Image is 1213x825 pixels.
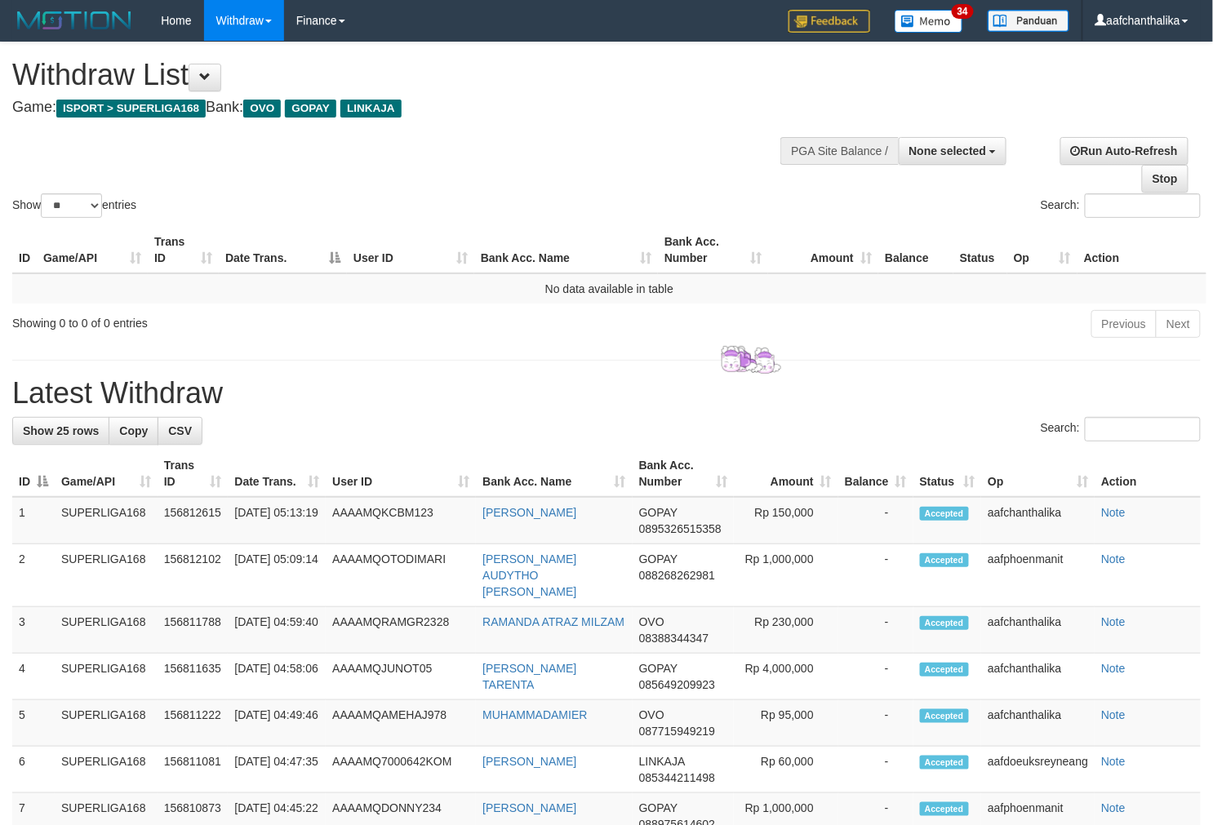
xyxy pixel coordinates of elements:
span: Copy 08388344347 to clipboard [639,632,709,645]
td: 156811081 [158,747,229,793]
th: Balance [878,227,953,273]
td: aafchanthalika [981,700,1095,747]
a: [PERSON_NAME] [482,801,576,814]
th: Game/API: activate to sort column ascending [37,227,148,273]
td: [DATE] 04:59:40 [228,607,326,654]
td: 1 [12,497,55,544]
td: SUPERLIGA168 [55,654,158,700]
th: Bank Acc. Number: activate to sort column ascending [658,227,768,273]
select: Showentries [41,193,102,218]
div: Showing 0 to 0 of 0 entries [12,308,493,331]
span: Copy 085344211498 to clipboard [639,771,715,784]
span: GOPAY [639,801,678,814]
span: Copy 0895326515358 to clipboard [639,522,722,535]
button: None selected [899,137,1007,165]
th: Date Trans.: activate to sort column descending [219,227,347,273]
a: Copy [109,417,158,445]
label: Search: [1041,417,1201,441]
th: Trans ID: activate to sort column ascending [158,450,229,497]
td: 6 [12,747,55,793]
td: [DATE] 05:09:14 [228,544,326,607]
th: User ID: activate to sort column ascending [347,227,474,273]
a: Next [1156,310,1201,338]
span: Copy 085649209923 to clipboard [639,678,715,691]
th: Trans ID: activate to sort column ascending [148,227,219,273]
span: ISPORT > SUPERLIGA168 [56,100,206,118]
a: [PERSON_NAME] [482,755,576,768]
td: Rp 4,000,000 [734,654,838,700]
th: ID [12,227,37,273]
img: MOTION_logo.png [12,8,136,33]
td: [DATE] 04:58:06 [228,654,326,700]
td: - [838,497,913,544]
td: Rp 150,000 [734,497,838,544]
span: GOPAY [639,662,678,675]
td: 156812102 [158,544,229,607]
td: aafdoeuksreyneang [981,747,1095,793]
span: Accepted [920,553,969,567]
td: - [838,700,913,747]
a: Stop [1142,165,1189,193]
td: aafchanthalika [981,497,1095,544]
a: Note [1101,708,1126,721]
td: 156812615 [158,497,229,544]
th: ID: activate to sort column descending [12,450,55,497]
td: 156811788 [158,607,229,654]
a: CSV [158,417,202,445]
th: Op: activate to sort column ascending [1007,227,1077,273]
span: OVO [243,100,281,118]
td: [DATE] 04:47:35 [228,747,326,793]
a: Note [1101,801,1126,814]
span: OVO [639,708,664,721]
td: aafphoenmanit [981,544,1095,607]
span: LINKAJA [340,100,402,118]
td: 156811635 [158,654,229,700]
td: - [838,654,913,700]
td: No data available in table [12,273,1206,304]
td: SUPERLIGA168 [55,747,158,793]
a: Note [1101,615,1126,628]
span: GOPAY [639,552,678,566]
a: Note [1101,662,1126,675]
a: Note [1101,755,1126,768]
td: - [838,747,913,793]
td: Rp 60,000 [734,747,838,793]
td: [DATE] 04:49:46 [228,700,326,747]
td: Rp 1,000,000 [734,544,838,607]
span: Accepted [920,507,969,521]
span: Show 25 rows [23,424,99,437]
span: Accepted [920,802,969,816]
td: 4 [12,654,55,700]
span: Copy 088268262981 to clipboard [639,569,715,582]
input: Search: [1085,193,1201,218]
td: SUPERLIGA168 [55,544,158,607]
span: GOPAY [285,100,336,118]
td: aafchanthalika [981,654,1095,700]
a: Run Auto-Refresh [1060,137,1189,165]
td: 2 [12,544,55,607]
td: aafchanthalika [981,607,1095,654]
span: Accepted [920,616,969,630]
td: AAAAMQKCBM123 [326,497,476,544]
span: Accepted [920,756,969,770]
td: SUPERLIGA168 [55,700,158,747]
td: AAAAMQAMEHAJ978 [326,700,476,747]
span: LINKAJA [639,755,685,768]
h1: Latest Withdraw [12,377,1201,410]
a: [PERSON_NAME] TARENTA [482,662,576,691]
th: Action [1095,450,1201,497]
th: Op: activate to sort column ascending [981,450,1095,497]
span: Accepted [920,709,969,723]
a: Note [1101,506,1126,519]
td: SUPERLIGA168 [55,607,158,654]
a: Previous [1091,310,1157,338]
span: OVO [639,615,664,628]
a: MUHAMMADAMIER [482,708,587,721]
td: AAAAMQOTODIMARI [326,544,476,607]
td: Rp 95,000 [734,700,838,747]
td: [DATE] 05:13:19 [228,497,326,544]
td: 3 [12,607,55,654]
th: Bank Acc. Name: activate to sort column ascending [474,227,658,273]
th: Game/API: activate to sort column ascending [55,450,158,497]
td: SUPERLIGA168 [55,497,158,544]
